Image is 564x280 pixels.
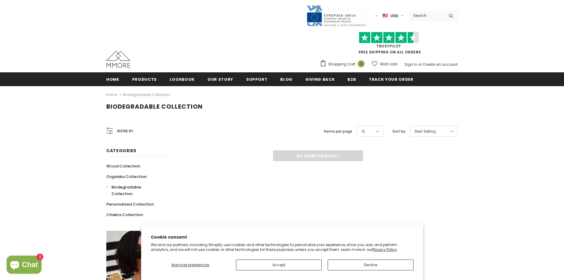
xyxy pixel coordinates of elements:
span: or [418,62,422,67]
span: Shopping Cart [328,61,355,67]
p: We and our partners, including Shopify, use cookies and other technologies to personalize your ex... [151,242,414,252]
a: Javni Razpis [306,13,366,18]
a: Wood Collection [106,161,140,171]
span: 0 [358,60,365,67]
a: Personalized Collection [106,199,154,209]
a: support [246,72,268,86]
a: Our Story [208,72,233,86]
span: Products [132,77,157,82]
span: Refine by [117,128,133,134]
span: B2B [347,77,356,82]
span: Biodegradable Collection [111,184,141,197]
a: B2B [347,72,356,86]
span: Lookbook [170,77,195,82]
inbox-online-store-chat: Shopify online store chat [5,256,43,275]
a: Biodegradable Collection [106,182,163,199]
h2: Cookie consent [151,234,414,240]
label: Items per page [324,128,352,134]
span: Categories [106,148,136,154]
a: Organika Collection [106,171,147,182]
span: Organika Collection [106,174,147,179]
a: Trustpilot [376,44,401,49]
a: Products [132,72,157,86]
a: Track your order [369,72,413,86]
button: Accept [236,260,322,270]
a: Sign In [405,62,417,67]
a: Biodegradable Collection [123,92,170,97]
span: Home [106,77,119,82]
img: Trust Pilot Stars [359,32,419,44]
button: Decline [328,260,413,270]
a: Create an account [423,62,458,67]
span: 12 [362,128,365,134]
button: Manage preferences [150,260,230,270]
img: Javni Razpis [306,5,366,27]
span: Manage preferences [171,262,209,267]
span: Giving back [305,77,335,82]
span: Wish Lists [380,61,398,67]
span: support [246,77,268,82]
span: Chakra Collection [106,212,143,218]
span: USD [390,13,398,19]
span: Wood Collection [106,163,140,169]
a: Home [106,91,117,98]
img: USD [383,13,388,18]
a: Lookbook [170,72,195,86]
span: Personalized Collection [106,201,154,207]
a: Wish Lists [372,59,398,69]
a: Shopping Cart 0 [320,60,368,69]
span: Track your order [369,77,413,82]
a: Blog [280,72,293,86]
span: Blog [280,77,293,82]
a: Home [106,72,119,86]
a: Chakra Collection [106,209,143,220]
span: Biodegradable Collection [106,102,203,111]
a: Giving back [305,72,335,86]
img: MMORE Cases [106,51,130,68]
input: Search Site [410,11,444,20]
a: Privacy Policy [372,247,397,252]
label: Sort by [393,128,405,134]
span: Our Story [208,77,233,82]
span: Best Selling [415,128,436,134]
span: FREE SHIPPING ON ALL ORDERS [320,35,458,55]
